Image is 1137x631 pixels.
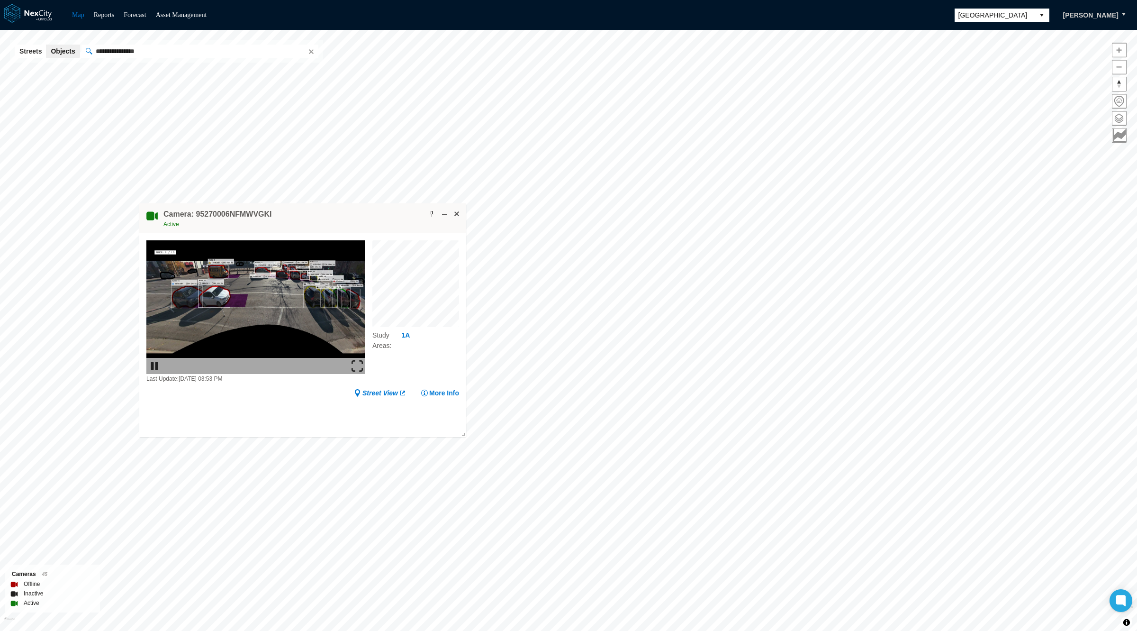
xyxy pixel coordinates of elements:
[1112,43,1126,57] span: Zoom in
[163,209,272,219] h4: Double-click to make header text selectable
[124,11,146,18] a: Forecast
[146,374,365,384] div: Last Update: [DATE] 03:53 PM
[1063,10,1119,20] span: [PERSON_NAME]
[1112,60,1127,74] button: Zoom out
[1124,617,1129,628] span: Toggle attribution
[362,388,398,398] span: Street View
[421,388,459,398] button: More Info
[1112,77,1126,91] span: Reset bearing to north
[15,45,46,58] button: Streets
[306,46,315,56] button: Clear
[163,209,272,229] div: Double-click to make header text selectable
[24,589,43,598] label: Inactive
[1053,7,1128,23] button: [PERSON_NAME]
[1112,77,1127,91] button: Reset bearing to north
[429,388,459,398] span: More Info
[149,360,160,372] img: play
[1112,128,1127,143] button: Key metrics
[4,617,15,628] a: Mapbox homepage
[372,240,459,327] canvas: Map
[1112,94,1127,109] button: Home
[1112,111,1127,126] button: Layers management
[1112,43,1127,57] button: Zoom in
[146,240,365,374] img: video
[1121,617,1132,628] button: Toggle attribution
[94,11,115,18] a: Reports
[1112,60,1126,74] span: Zoom out
[51,46,75,56] span: Objects
[46,45,80,58] button: Objects
[42,572,47,577] span: 45
[19,46,42,56] span: Streets
[12,569,93,579] div: Cameras
[958,10,1030,20] span: [GEOGRAPHIC_DATA]
[156,11,207,18] a: Asset Management
[354,388,406,398] a: Street View
[24,598,39,608] label: Active
[1034,9,1049,22] button: select
[72,11,84,18] a: Map
[352,360,363,372] img: expand
[163,221,179,228] span: Active
[401,330,410,340] button: 1A
[372,330,401,351] label: Study Areas :
[24,579,40,589] label: Offline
